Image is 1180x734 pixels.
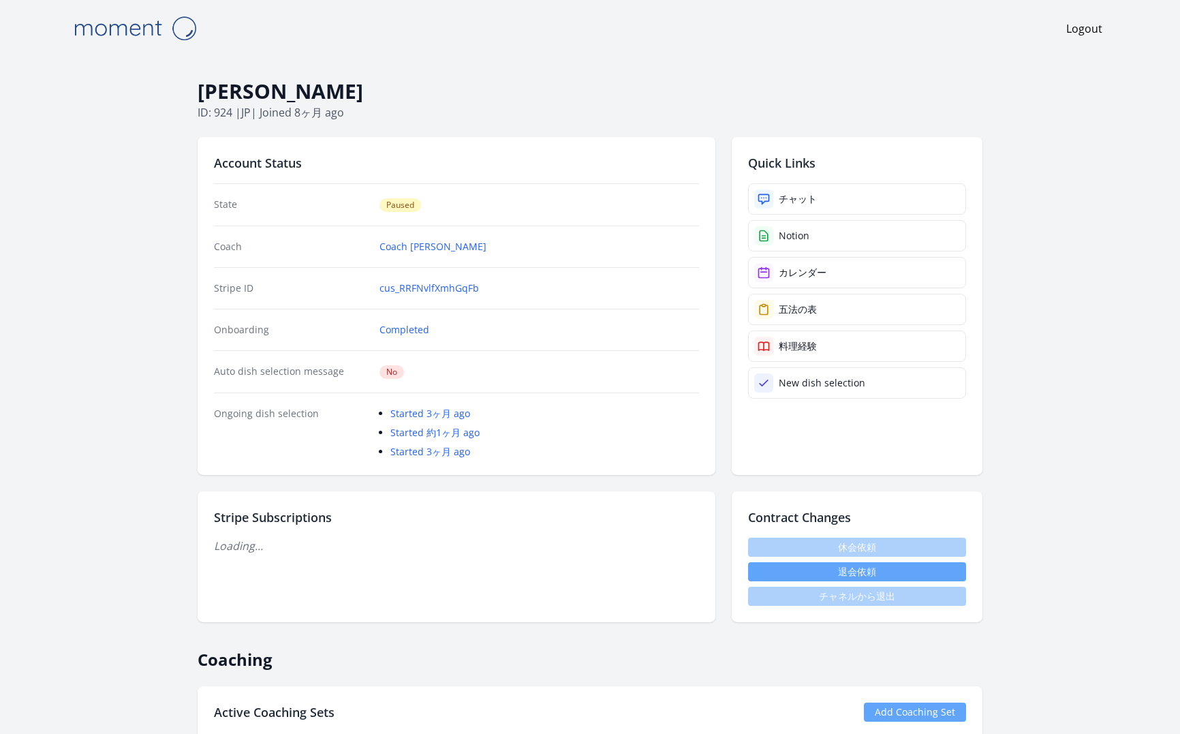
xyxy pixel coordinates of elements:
[241,105,251,120] span: jp
[779,339,817,353] div: 料理経験
[214,281,369,295] dt: Stripe ID
[379,365,404,379] span: No
[390,407,470,420] a: Started 3ヶ月 ago
[748,294,966,325] a: 五法の表
[748,367,966,399] a: New dish selection
[214,407,369,459] dt: Ongoing dish selection
[748,331,966,362] a: 料理経験
[198,78,982,104] h1: [PERSON_NAME]
[67,11,203,46] img: Moment
[864,703,966,722] a: Add Coaching Set
[748,562,966,581] button: 退会依頼
[779,229,809,243] div: Notion
[390,426,480,439] a: Started 約1ヶ月 ago
[779,303,817,316] div: 五法の表
[379,281,479,295] a: cus_RRFNvlfXmhGqFb
[379,198,421,212] span: Paused
[748,587,966,606] span: チャネルから退出
[214,365,369,379] dt: Auto dish selection message
[214,323,369,337] dt: Onboarding
[748,220,966,251] a: Notion
[214,508,699,527] h2: Stripe Subscriptions
[1066,20,1102,37] a: Logout
[198,104,982,121] p: ID: 924 | | Joined 8ヶ月 ago
[198,639,982,670] h2: Coaching
[214,703,335,722] h2: Active Coaching Sets
[779,192,817,206] div: チャット
[748,508,966,527] h2: Contract Changes
[748,257,966,288] a: カレンダー
[748,153,966,172] h2: Quick Links
[779,266,826,279] div: カレンダー
[390,445,470,458] a: Started 3ヶ月 ago
[214,538,699,554] p: Loading...
[214,198,369,212] dt: State
[779,376,865,390] div: New dish selection
[214,240,369,254] dt: Coach
[379,240,486,254] a: Coach [PERSON_NAME]
[748,538,966,557] span: 休会依頼
[379,323,429,337] a: Completed
[214,153,699,172] h2: Account Status
[748,183,966,215] a: チャット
